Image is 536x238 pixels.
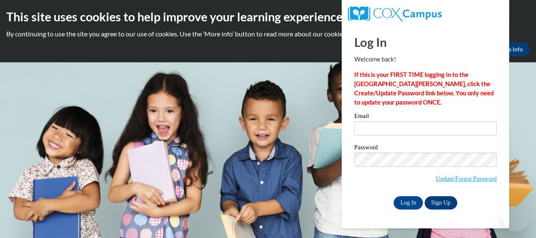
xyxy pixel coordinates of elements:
iframe: Button to launch messaging window [502,205,529,231]
img: COX Campus [348,6,442,21]
label: Email [354,113,497,121]
strong: If this is your FIRST TIME logging in to the [GEOGRAPHIC_DATA][PERSON_NAME], click the Create/Upd... [354,71,494,106]
a: Update/Forgot Password [436,175,497,182]
h2: This site uses cookies to help improve your learning experience. [6,8,530,25]
a: Sign Up [425,196,457,210]
p: By continuing to use the site you agree to our use of cookies. Use the ‘More info’ button to read... [6,29,530,38]
p: Welcome back! [354,55,497,64]
label: Password [354,144,497,153]
a: More Info [490,43,530,56]
input: Log In [394,196,423,210]
h1: Log In [354,33,497,51]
